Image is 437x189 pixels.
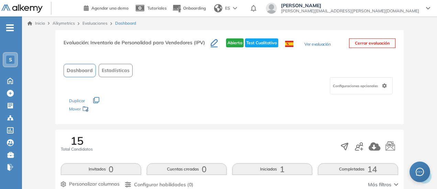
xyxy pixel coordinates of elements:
[245,38,278,47] span: Test Cualitativo
[233,7,237,10] img: arrow
[330,77,393,94] div: Configuraciones opcionales
[125,181,193,188] button: Configurar habilidades (0)
[183,5,206,11] span: Onboarding
[102,67,130,74] span: Estadísticas
[225,5,230,11] span: ES
[134,181,193,188] span: Configurar habilidades (0)
[99,64,133,77] button: Estadísticas
[88,39,205,46] span: : Inventario de Personalidad para Vendedores (IPV)
[318,163,398,175] button: Completadas14
[172,1,206,16] button: Onboarding
[61,163,141,175] button: Invitados0
[214,4,222,12] img: world
[69,103,138,116] div: Mover
[281,8,419,14] span: [PERSON_NAME][EMAIL_ADDRESS][PERSON_NAME][DOMAIN_NAME]
[285,41,293,47] img: ESP
[333,83,379,88] span: Configuraciones opcionales
[147,163,227,175] button: Cuentas creadas0
[64,38,211,53] h3: Evaluación
[115,20,136,26] span: Dashboard
[61,180,120,188] button: Personalizar columnas
[281,3,419,8] span: [PERSON_NAME]
[69,98,85,103] span: Duplicar
[147,5,167,11] span: Tutoriales
[1,4,43,13] img: Logo
[69,180,120,188] span: Personalizar columnas
[368,181,398,188] button: Más filtros
[368,181,391,188] span: Más filtros
[27,20,45,26] a: Inicio
[70,135,83,146] span: 15
[82,21,108,26] a: Evaluaciones
[232,163,312,175] button: Iniciadas1
[61,146,93,152] span: Total Candidatos
[53,21,75,26] span: Alkymetrics
[416,168,424,176] span: message
[226,38,244,47] span: Abierta
[304,41,330,48] button: Ver evaluación
[349,38,395,48] button: Cerrar evaluación
[9,57,12,62] span: S
[6,27,14,28] i: -
[64,64,96,77] button: Dashboard
[67,67,93,74] span: Dashboard
[91,5,128,11] span: Agendar una demo
[84,3,128,12] a: Agendar una demo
